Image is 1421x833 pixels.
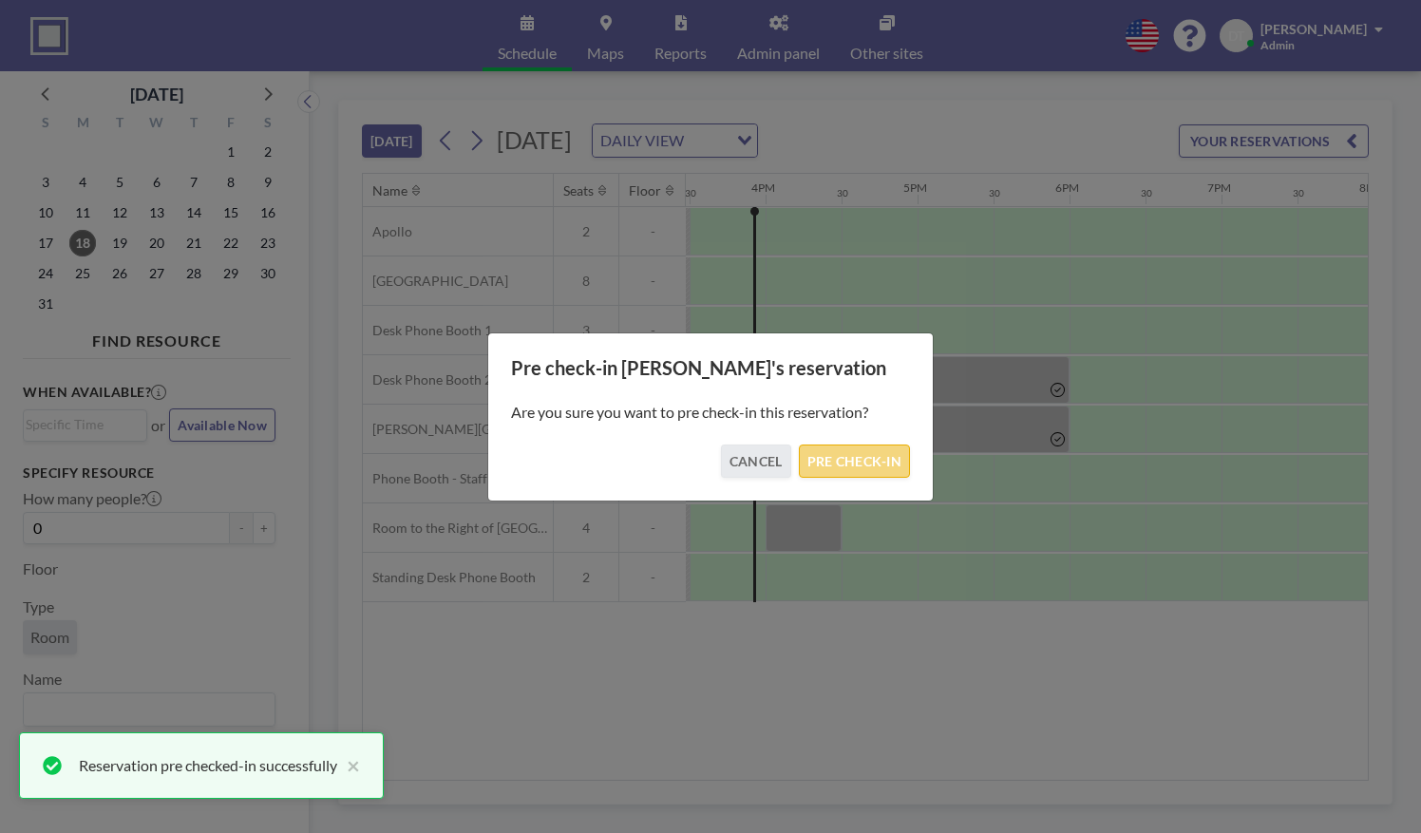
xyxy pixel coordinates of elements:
[511,403,910,422] p: Are you sure you want to pre check-in this reservation?
[721,445,791,478] button: CANCEL
[799,445,910,478] button: PRE CHECK-IN
[337,754,360,777] button: close
[79,754,337,777] div: Reservation pre checked-in successfully
[511,356,910,380] h3: Pre check-in [PERSON_NAME]'s reservation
